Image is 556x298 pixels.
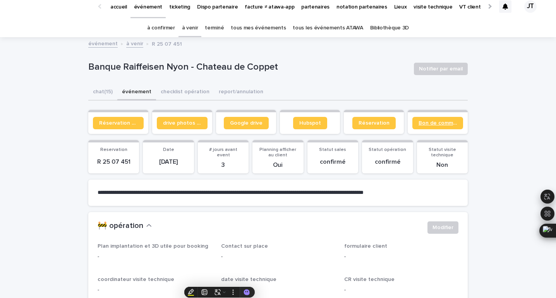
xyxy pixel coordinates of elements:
a: terminé [205,19,224,37]
button: chat (15) [88,84,117,101]
span: drive photos coordinateur [163,120,201,126]
span: Notifier par email [419,65,463,73]
span: Planning afficher au client [259,147,296,158]
a: Réservation [352,117,396,129]
a: à venir [126,39,143,48]
span: coordinateur visite technique [98,277,174,282]
p: Non [422,161,463,169]
p: - [98,253,212,261]
button: Modifier [427,221,458,234]
p: Banque Raiffeisen Nyon - Chateau de Coppet [88,62,408,73]
span: Contact sur place [221,243,268,249]
a: Hubspot [293,117,327,129]
span: Bon de commande [419,120,457,126]
span: Plan implantation et 3D utile pour booking [98,243,208,249]
p: - [344,253,458,261]
p: - [98,286,212,294]
p: R 25 07 451 [152,39,182,48]
span: date visite technique [221,277,276,282]
span: Hubspot [299,120,321,126]
p: Oui [257,161,299,169]
span: Statut sales [319,147,346,152]
p: confirmé [312,158,354,166]
p: - [221,253,335,261]
span: Reservation [100,147,127,152]
p: R 25 07 451 [93,158,134,166]
p: [DATE] [148,158,189,166]
a: événement [88,39,118,48]
button: report/annulation [214,84,268,101]
p: confirmé [367,158,408,166]
a: tous mes événements [231,19,286,37]
button: 🚧 opération [98,221,152,231]
a: tous les événements ATAWA [293,19,363,37]
a: Bon de commande [412,117,463,129]
span: Google drive [230,120,263,126]
a: à venir [182,19,198,37]
a: à confirmer [147,19,175,37]
span: Réservation client [99,120,137,126]
span: Statut visite technique [429,147,456,158]
span: Statut opération [369,147,406,152]
a: Réservation client [93,117,144,129]
button: événement [117,84,156,101]
span: formulaire client [344,243,387,249]
h2: 🚧 opération [98,221,143,231]
a: Google drive [224,117,269,129]
a: Bibliothèque 3D [370,19,409,37]
div: JT [524,0,537,13]
span: Réservation [359,120,390,126]
span: CR visite technique [344,277,395,282]
a: drive photos coordinateur [157,117,208,129]
button: checklist opération [156,84,214,101]
p: [DATE] [221,286,335,294]
p: - [344,286,458,294]
span: Date [163,147,174,152]
p: 3 [202,161,244,169]
span: Modifier [432,224,453,231]
span: # jours avant event [209,147,237,158]
button: Notifier par email [414,63,468,75]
